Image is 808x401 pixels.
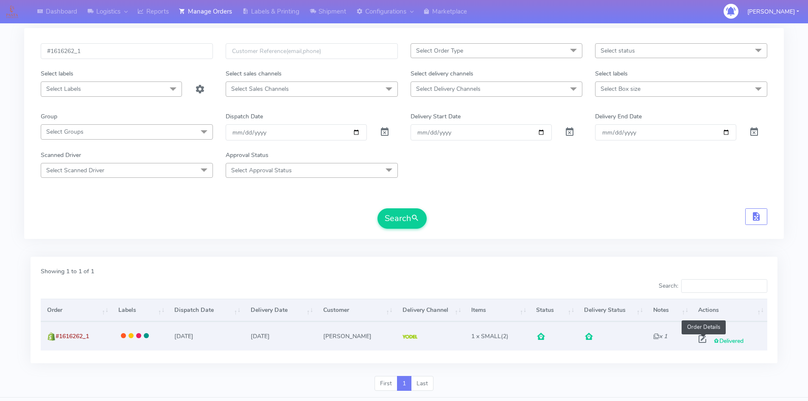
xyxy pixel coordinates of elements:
[41,112,57,121] label: Group
[397,376,411,391] a: 1
[56,332,89,340] span: #1616262_1
[578,299,646,322] th: Delivery Status: activate to sort column ascending
[244,299,316,322] th: Delivery Date: activate to sort column ascending
[46,85,81,93] span: Select Labels
[244,322,316,350] td: [DATE]
[168,299,244,322] th: Dispatch Date: activate to sort column ascending
[595,112,642,121] label: Delivery End Date
[168,322,244,350] td: [DATE]
[659,279,767,293] label: Search:
[601,85,640,93] span: Select Box size
[41,43,213,59] input: Order Id
[653,332,667,340] i: x 1
[595,69,628,78] label: Select labels
[41,299,112,322] th: Order: activate to sort column ascending
[465,299,530,322] th: Items: activate to sort column ascending
[411,112,461,121] label: Delivery Start Date
[112,299,168,322] th: Labels: activate to sort column ascending
[226,112,263,121] label: Dispatch Date
[377,208,427,229] button: Search
[741,3,805,20] button: [PERSON_NAME]
[41,69,73,78] label: Select labels
[317,299,396,322] th: Customer: activate to sort column ascending
[46,166,104,174] span: Select Scanned Driver
[226,43,398,59] input: Customer Reference(email,phone)
[47,332,56,341] img: shopify.png
[411,69,473,78] label: Select delivery channels
[317,322,396,350] td: [PERSON_NAME]
[471,332,509,340] span: (2)
[396,299,465,322] th: Delivery Channel: activate to sort column ascending
[681,279,767,293] input: Search:
[713,337,744,345] span: Delivered
[41,267,94,276] label: Showing 1 to 1 of 1
[471,332,501,340] span: 1 x SMALL
[46,128,84,136] span: Select Groups
[231,166,292,174] span: Select Approval Status
[226,69,282,78] label: Select sales channels
[692,299,767,322] th: Actions: activate to sort column ascending
[226,151,268,160] label: Approval Status
[403,335,417,339] img: Yodel
[41,151,81,160] label: Scanned Driver
[231,85,289,93] span: Select Sales Channels
[416,47,463,55] span: Select Order Type
[601,47,635,55] span: Select status
[530,299,578,322] th: Status: activate to sort column ascending
[646,299,691,322] th: Notes: activate to sort column ascending
[416,85,481,93] span: Select Delivery Channels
